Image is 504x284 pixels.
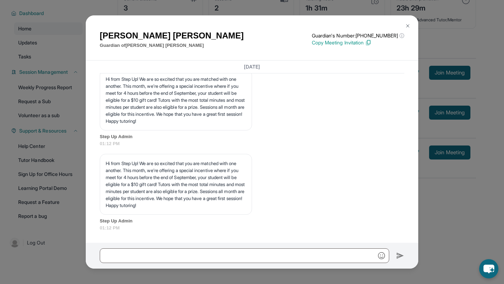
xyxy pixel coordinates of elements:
[396,251,404,260] img: Send icon
[405,23,411,29] img: Close Icon
[399,32,404,39] span: ⓘ
[100,225,404,232] span: 01:12 PM
[106,160,246,209] p: Hi from Step Up! We are so excited that you are matched with one another. This month, we’re offer...
[378,252,385,259] img: Emoji
[312,39,404,46] p: Copy Meeting Invitation
[106,76,246,125] p: Hi from Step Up! We are so excited that you are matched with one another. This month, we’re offer...
[312,32,404,39] p: Guardian's Number: [PHONE_NUMBER]
[100,42,244,49] p: Guardian of [PERSON_NAME] [PERSON_NAME]
[100,140,404,147] span: 01:12 PM
[100,29,244,42] h1: [PERSON_NAME] [PERSON_NAME]
[100,218,404,225] span: Step Up Admin
[365,40,371,46] img: Copy Icon
[100,133,404,140] span: Step Up Admin
[100,63,404,70] h3: [DATE]
[479,259,498,278] button: chat-button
